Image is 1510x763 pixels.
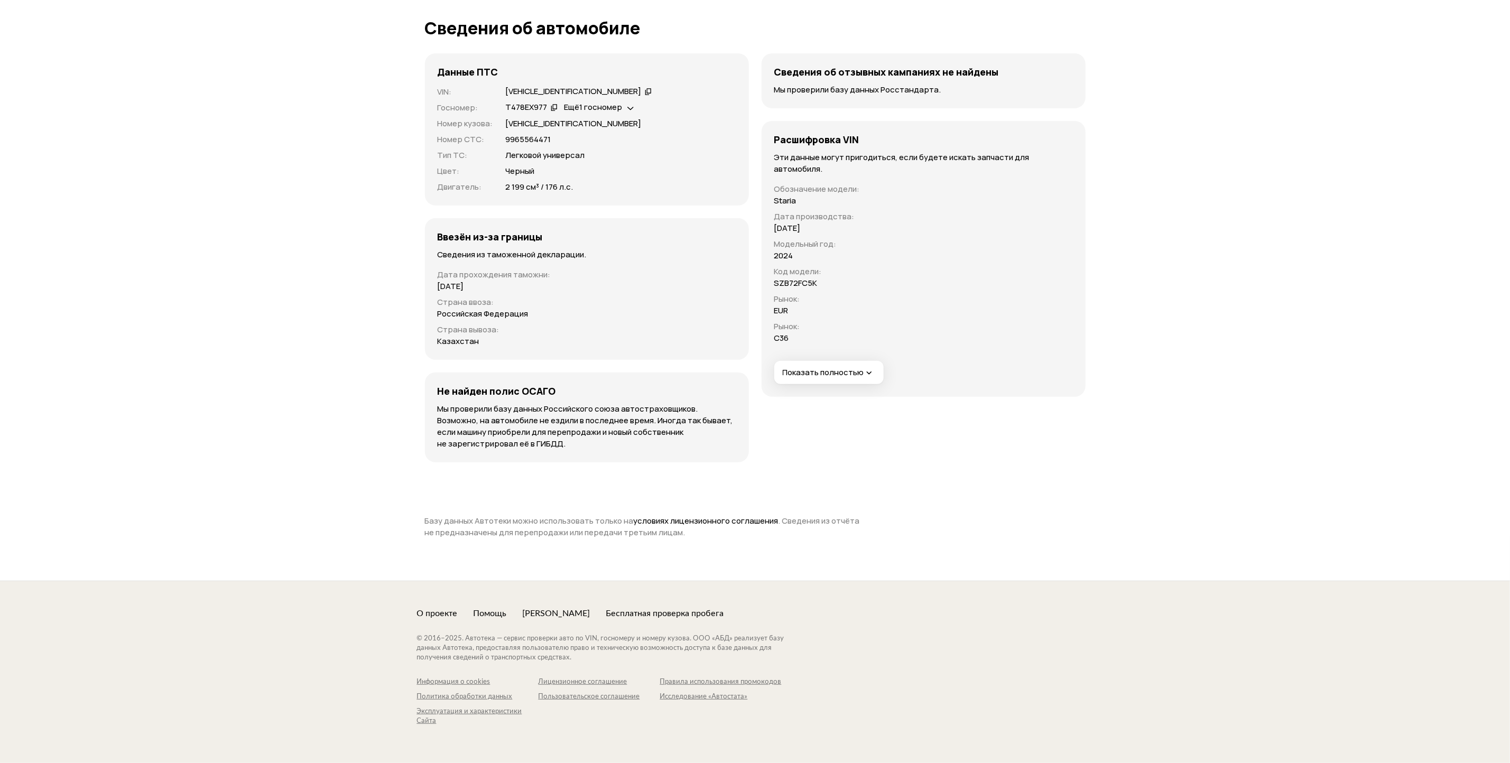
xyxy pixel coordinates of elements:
p: Черный [506,165,535,177]
a: условиях лицензионного соглашения [634,515,779,526]
p: Обозначение модели : [774,183,860,195]
a: Эксплуатация и характеристики Сайта [417,707,539,726]
span: Ещё 1 госномер [564,101,622,113]
a: Правила использования промокодов [660,677,782,687]
p: Дата производства : [774,211,860,222]
p: Цвет : [438,165,493,177]
p: Страна вывоза : [438,324,736,336]
p: Номер кузова : [438,118,493,129]
a: Бесплатная проверка пробега [606,608,724,619]
h4: Расшифровка VIN [774,134,859,145]
p: Мы проверили базу данных Российского союза автостраховщиков. Возможно, на автомобиле не ездили в ... [438,403,736,450]
p: 9965564471 [506,134,551,145]
p: [VEHICLE_IDENTIFICATION_NUMBER] [506,118,642,129]
p: Эти данные могут пригодиться, если будете искать запчасти для автомобиля. [774,152,1073,175]
p: Модельный год : [774,238,860,250]
p: [DATE] [438,281,464,292]
p: 2 199 см³ / 176 л.с. [506,181,573,193]
p: C36 [774,332,789,344]
p: 2024 [774,250,793,262]
a: [PERSON_NAME] [523,608,590,619]
div: [VEHICLE_IDENTIFICATION_NUMBER] [506,86,642,97]
p: Страна ввоза : [438,296,736,308]
p: Рынок : [774,321,860,332]
p: Базу данных Автотеки можно использовать только на . Сведения из отчёта не предназначены для переп... [425,515,869,538]
p: Госномер : [438,102,493,114]
p: Мы проверили базу данных Росстандарта. [774,84,1073,96]
h1: Сведения об автомобиле [425,18,1086,38]
h4: Сведения об отзывных кампаниях не найдены [774,66,999,78]
span: Показать полностью [783,367,875,378]
button: Показать полностью [774,361,884,384]
p: Рынок : [774,293,860,305]
p: EUR [774,305,789,317]
p: Сведения из таможенной декларации. [438,249,736,260]
p: [DATE] [774,222,801,234]
h4: Ввезён из-за границы [438,231,543,243]
p: Staria [774,195,796,207]
a: Пользовательское соглашение [539,692,660,702]
div: © 2016– 2025 . Автотека — сервис проверки авто по VIN, госномеру и номеру кузова. ООО «АБД» реали... [417,634,805,663]
p: Код модели : [774,266,860,277]
p: Казахстан [438,336,479,347]
h4: Не найден полис ОСАГО [438,385,556,397]
p: Тип ТС : [438,150,493,161]
a: Политика обработки данных [417,692,539,702]
a: Исследование «Автостата» [660,692,782,702]
p: Российская Федерация [438,308,529,320]
a: Лицензионное соглашение [539,677,660,687]
p: Легковой универсал [506,150,585,161]
p: Двигатель : [438,181,493,193]
div: Т478ЕХ977 [506,102,548,113]
a: Помощь [474,608,507,619]
a: О проекте [417,608,458,619]
a: Информация о cookies [417,677,539,687]
p: VIN : [438,86,493,98]
p: Дата прохождения таможни : [438,269,736,281]
p: SZB72FC5K [774,277,818,289]
p: Номер СТС : [438,134,493,145]
h4: Данные ПТС [438,66,498,78]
